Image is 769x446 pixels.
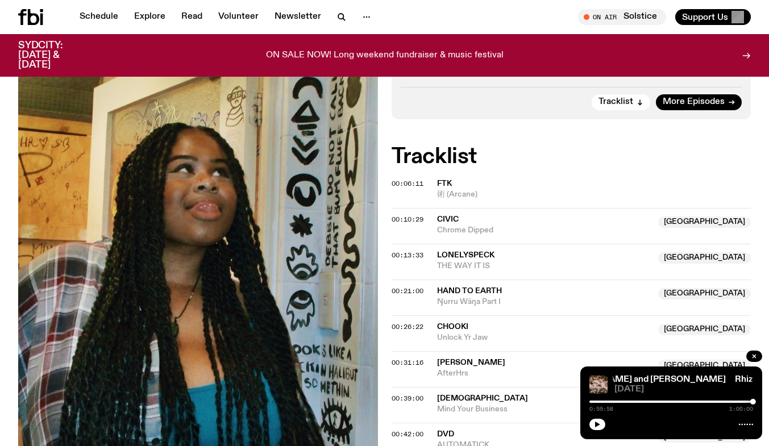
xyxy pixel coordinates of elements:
button: 00:06:11 [392,181,423,187]
p: ON SALE NOW! Long weekend fundraiser & music festival [266,51,504,61]
span: DVD [437,430,454,438]
span: Unlock Yr Jaw [437,332,652,343]
button: Support Us [675,9,751,25]
span: AfterHrs [437,368,652,379]
span: Lonelyspeck [437,251,494,259]
h3: SYDCITY: [DATE] & [DATE] [18,41,91,70]
a: Read [174,9,209,25]
span: Civic [437,215,459,223]
a: Newsletter [268,9,328,25]
button: 00:21:00 [392,288,423,294]
span: 00:42:00 [392,430,423,439]
button: Tracklist [592,94,650,110]
button: 00:31:16 [392,360,423,366]
span: More Episodes [663,98,725,106]
button: 00:13:33 [392,252,423,259]
button: 00:42:00 [392,431,423,437]
button: 00:26:22 [392,324,423,330]
span: [DATE] [614,385,753,394]
span: [DEMOGRAPHIC_DATA] [437,394,528,402]
a: More Episodes [656,94,742,110]
span: ChooKi [437,323,468,331]
span: Tracklist [598,98,633,106]
span: Hand to Earth [437,287,502,295]
span: [GEOGRAPHIC_DATA] [658,324,751,335]
span: 00:26:22 [392,322,423,331]
button: 00:10:29 [392,216,423,223]
span: [PERSON_NAME] [437,359,505,366]
span: Mind Your Business [437,404,751,415]
span: FTK [437,180,452,187]
button: 00:39:00 [392,395,423,402]
span: 00:13:33 [392,251,423,260]
span: [GEOGRAPHIC_DATA] [658,360,751,371]
span: 1:00:00 [729,406,753,412]
button: On AirSolstice [578,9,666,25]
a: Rhizome #3 with [PERSON_NAME] and [PERSON_NAME] [486,375,726,384]
span: Chrome Dipped [437,225,652,236]
span: Ŋurru Wäŋa Part I [437,297,652,307]
a: Schedule [73,9,125,25]
span: 00:10:29 [392,215,423,224]
span: Support Us [682,12,728,22]
img: A close up picture of a bunch of ginger roots. Yellow squiggles with arrows, hearts and dots are ... [589,376,608,394]
a: Explore [127,9,172,25]
span: THE WAY IT IS [437,261,652,272]
span: [GEOGRAPHIC_DATA] [658,216,751,228]
span: [GEOGRAPHIC_DATA] [658,288,751,299]
span: 00:21:00 [392,286,423,295]
span: 0:59:58 [589,406,613,412]
span: 00:31:16 [392,358,423,367]
h2: Tracklist [392,147,751,167]
span: 00:39:00 [392,394,423,403]
span: 術 (Arcane) [437,189,751,200]
span: 00:06:11 [392,179,423,188]
a: Volunteer [211,9,265,25]
span: [GEOGRAPHIC_DATA] [658,252,751,264]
